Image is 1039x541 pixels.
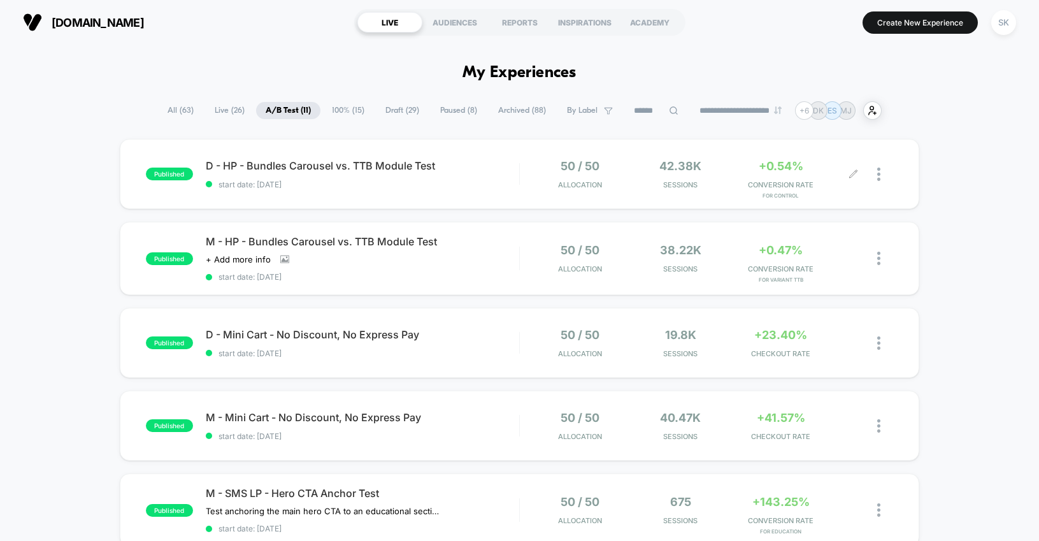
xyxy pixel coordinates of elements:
[633,432,727,441] span: Sessions
[146,419,193,432] span: published
[431,102,487,119] span: Paused ( 8 )
[552,12,617,32] div: INSPIRATIONS
[146,252,193,265] span: published
[206,487,519,500] span: M - SMS LP - Hero CTA Anchor Test
[561,159,599,173] span: 50 / 50
[877,336,880,350] img: close
[863,11,978,34] button: Create New Experience
[633,349,727,358] span: Sessions
[734,192,828,199] span: for Control
[206,159,519,172] span: D - HP - Bundles Carousel vs. TTB Module Test
[206,272,519,282] span: start date: [DATE]
[376,102,429,119] span: Draft ( 29 )
[877,168,880,181] img: close
[567,106,598,115] span: By Label
[734,277,828,283] span: for Variant TTB
[659,159,701,173] span: 42.38k
[558,180,602,189] span: Allocation
[206,328,519,341] span: D - Mini Cart - No Discount, No Express Pay
[322,102,374,119] span: 100% ( 15 )
[158,102,203,119] span: All ( 63 )
[558,516,602,525] span: Allocation
[19,12,148,32] button: [DOMAIN_NAME]
[670,495,691,509] span: 675
[206,254,271,264] span: + Add more info
[206,411,519,424] span: M - Mini Cart - No Discount, No Express Pay
[146,168,193,180] span: published
[877,503,880,517] img: close
[558,432,602,441] span: Allocation
[734,432,828,441] span: CHECKOUT RATE
[561,328,599,342] span: 50 / 50
[206,180,519,189] span: start date: [DATE]
[561,495,599,509] span: 50 / 50
[52,16,144,29] span: [DOMAIN_NAME]
[146,504,193,517] span: published
[774,106,782,114] img: end
[877,419,880,433] img: close
[828,106,837,115] p: ES
[759,159,803,173] span: +0.54%
[987,10,1020,36] button: SK
[660,411,701,424] span: 40.47k
[206,349,519,358] span: start date: [DATE]
[734,516,828,525] span: CONVERSION RATE
[561,243,599,257] span: 50 / 50
[840,106,852,115] p: MJ
[633,516,727,525] span: Sessions
[23,13,42,32] img: Visually logo
[734,180,828,189] span: CONVERSION RATE
[206,235,519,248] span: M - HP - Bundles Carousel vs. TTB Module Test
[665,328,696,342] span: 19.8k
[734,264,828,273] span: CONVERSION RATE
[206,431,519,441] span: start date: [DATE]
[633,264,727,273] span: Sessions
[754,328,807,342] span: +23.40%
[752,495,810,509] span: +143.25%
[759,243,803,257] span: +0.47%
[734,528,828,535] span: for Education
[795,101,813,120] div: + 6
[877,252,880,265] img: close
[489,102,555,119] span: Archived ( 88 )
[206,506,442,516] span: Test anchoring the main hero CTA to an educational section about our method vs. TTB product detai...
[462,64,577,82] h1: My Experiences
[561,411,599,424] span: 50 / 50
[487,12,552,32] div: REPORTS
[734,349,828,358] span: CHECKOUT RATE
[991,10,1016,35] div: SK
[617,12,682,32] div: ACADEMY
[558,349,602,358] span: Allocation
[205,102,254,119] span: Live ( 26 )
[558,264,602,273] span: Allocation
[206,524,519,533] span: start date: [DATE]
[633,180,727,189] span: Sessions
[422,12,487,32] div: AUDIENCES
[757,411,805,424] span: +41.57%
[813,106,824,115] p: DK
[146,336,193,349] span: published
[256,102,320,119] span: A/B Test ( 11 )
[660,243,701,257] span: 38.22k
[357,12,422,32] div: LIVE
